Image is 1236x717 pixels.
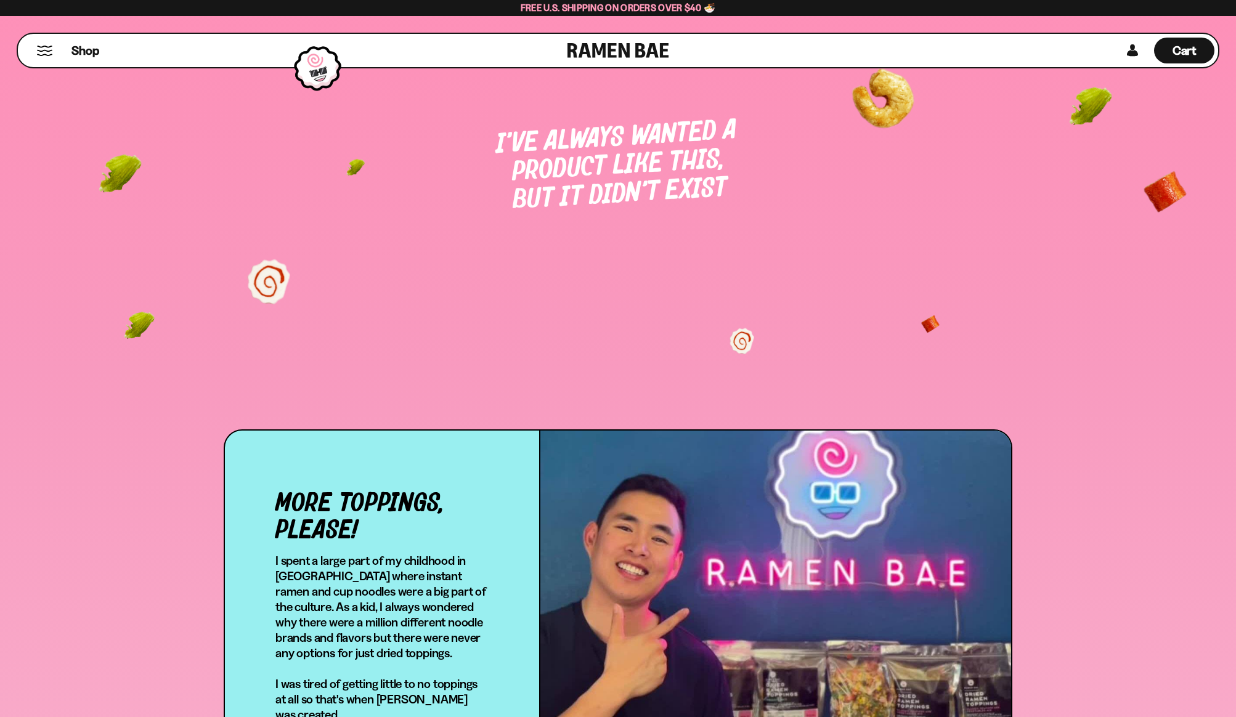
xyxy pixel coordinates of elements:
span: Free U.S. Shipping on Orders over $40 🍜 [521,2,716,14]
span: Shop [71,43,99,59]
span: I’ve always wanted a product like this, but it didn’t exist [495,116,738,214]
span: Cart [1173,43,1197,58]
a: Cart [1154,34,1214,67]
h5: More toppings, please! [275,490,489,545]
button: Mobile Menu Trigger [36,46,53,56]
a: Shop [71,38,99,63]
